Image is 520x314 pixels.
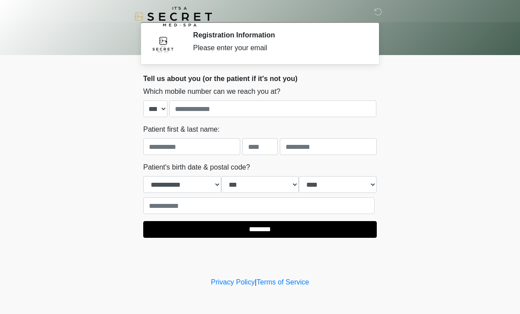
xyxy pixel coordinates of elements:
[211,278,255,286] a: Privacy Policy
[193,31,364,39] h2: Registration Information
[143,74,377,83] h2: Tell us about you (or the patient if it's not you)
[134,7,212,26] img: It's A Secret Med Spa Logo
[143,162,250,173] label: Patient's birth date & postal code?
[193,43,364,53] div: Please enter your email
[256,278,309,286] a: Terms of Service
[255,278,256,286] a: |
[150,31,176,57] img: Agent Avatar
[143,86,280,97] label: Which mobile number can we reach you at?
[143,124,219,135] label: Patient first & last name:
